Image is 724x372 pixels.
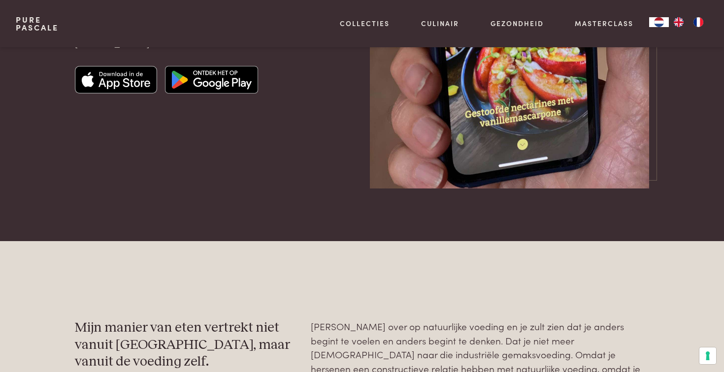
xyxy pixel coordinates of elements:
div: Language [649,17,669,27]
a: Masterclass [575,18,633,29]
a: EN [669,17,689,27]
img: Google app store [165,66,258,93]
a: NL [649,17,669,27]
img: Apple app store [75,66,158,93]
a: FR [689,17,708,27]
a: PurePascale [16,16,59,31]
a: Culinair [421,18,459,29]
aside: Language selected: Nederlands [649,17,708,27]
h3: Mijn manier van eten vertrekt niet vanuit [GEOGRAPHIC_DATA], maar vanuit de voeding zelf. [75,319,296,371]
a: Collecties [340,18,390,29]
ul: Language list [669,17,708,27]
a: Gezondheid [491,18,544,29]
button: Uw voorkeuren voor toestemming voor trackingtechnologieën [699,347,716,364]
